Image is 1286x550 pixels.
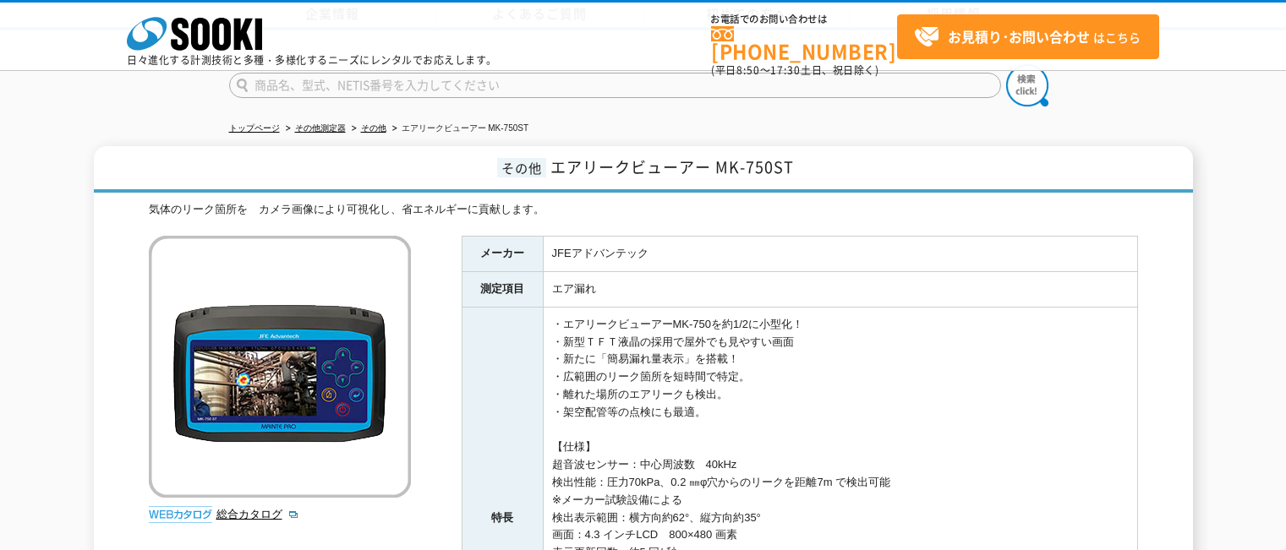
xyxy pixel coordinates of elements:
[897,14,1159,59] a: お見積り･お問い合わせはこちら
[711,26,897,61] a: [PHONE_NUMBER]
[543,271,1137,307] td: エア漏れ
[1006,64,1048,106] img: btn_search.png
[497,158,546,177] span: その他
[295,123,346,133] a: その他測定器
[711,14,897,25] span: お電話でのお問い合わせは
[149,236,411,498] img: エアリークビューアー MK-750ST
[389,120,529,138] li: エアリークビューアー MK-750ST
[361,123,386,133] a: その他
[736,63,760,78] span: 8:50
[127,55,497,65] p: 日々進化する計測技術と多種・多様化するニーズにレンタルでお応えします。
[229,73,1001,98] input: 商品名、型式、NETIS番号を入力してください
[229,123,280,133] a: トップページ
[149,506,212,523] img: webカタログ
[216,508,299,520] a: 総合カタログ
[948,26,1090,46] strong: お見積り･お問い合わせ
[462,237,543,272] th: メーカー
[914,25,1141,50] span: はこちら
[462,271,543,307] th: 測定項目
[770,63,801,78] span: 17:30
[711,63,878,78] span: (平日 ～ 土日、祝日除く)
[149,201,1138,219] div: 気体のリーク箇所を カメラ画像により可視化し、省エネルギーに貢献します。
[550,155,794,178] span: エアリークビューアー MK-750ST
[543,237,1137,272] td: JFEアドバンテック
